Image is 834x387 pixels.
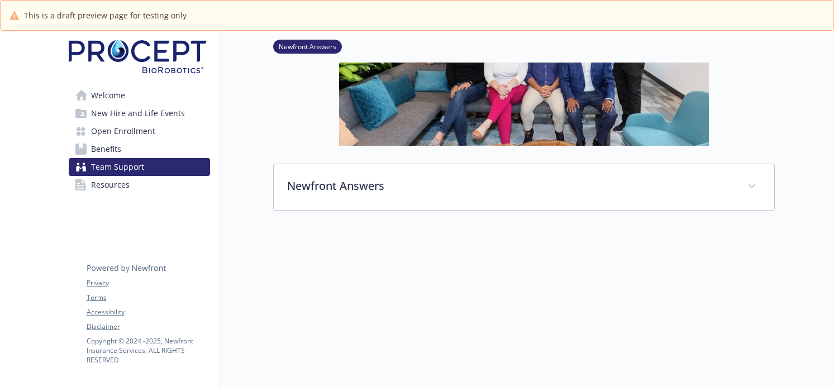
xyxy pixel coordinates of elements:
[91,104,185,122] span: New Hire and Life Events
[69,122,210,140] a: Open Enrollment
[87,278,209,288] a: Privacy
[91,87,125,104] span: Welcome
[87,336,209,365] p: Copyright © 2024 - 2025 , Newfront Insurance Services, ALL RIGHTS RESERVED
[87,322,209,332] a: Disclaimer
[69,87,210,104] a: Welcome
[91,140,121,158] span: Benefits
[87,293,209,303] a: Terms
[273,41,342,51] a: Newfront Answers
[69,158,210,176] a: Team Support
[69,140,210,158] a: Benefits
[91,176,130,194] span: Resources
[287,178,734,194] p: Newfront Answers
[274,164,774,210] div: Newfront Answers
[87,307,209,317] a: Accessibility
[24,9,187,21] span: This is a draft preview page for testing only
[69,104,210,122] a: New Hire and Life Events
[91,158,144,176] span: Team Support
[69,176,210,194] a: Resources
[91,122,155,140] span: Open Enrollment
